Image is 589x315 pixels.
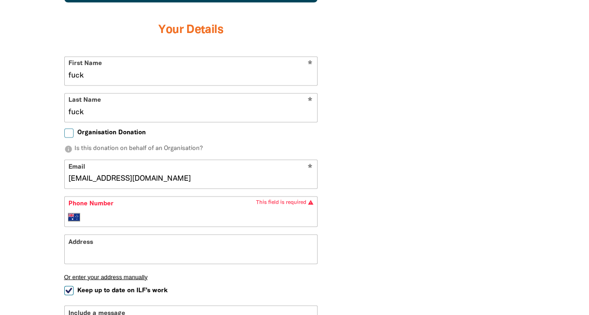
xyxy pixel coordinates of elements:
h3: Your Details [64,12,318,49]
span: Keep up to date on ILF's work [77,286,168,295]
input: Organisation Donation [64,128,74,138]
input: Keep up to date on ILF's work [64,286,74,295]
button: Or enter your address manually [64,273,318,280]
span: Organisation Donation [77,128,146,137]
i: info [64,145,73,153]
p: Is this donation on behalf of an Organisation? [64,144,318,154]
